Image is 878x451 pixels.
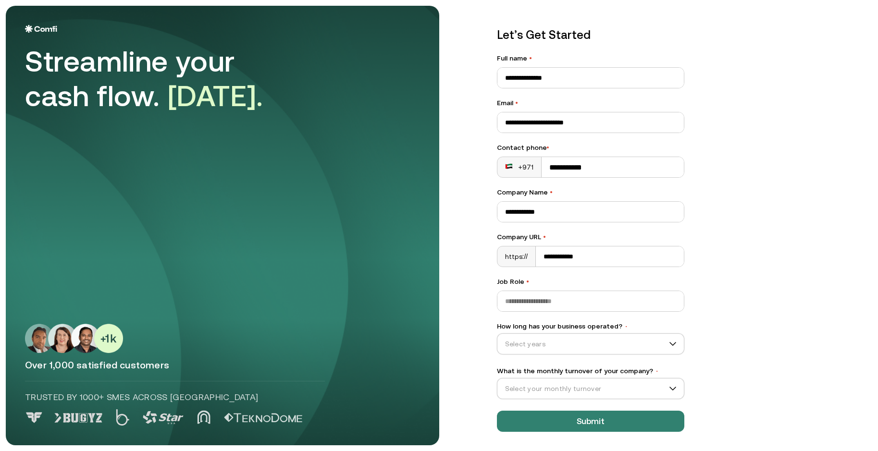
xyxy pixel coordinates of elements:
img: Logo 5 [224,413,302,423]
span: • [655,368,659,375]
img: Logo 1 [54,413,102,423]
span: [DATE]. [168,79,263,112]
p: Trusted by 1000+ SMEs across [GEOGRAPHIC_DATA] [25,391,325,403]
div: Streamline your cash flow. [25,44,294,113]
div: https:// [497,246,536,267]
span: • [529,54,532,62]
span: • [515,99,518,107]
div: Contact phone [497,143,684,153]
label: How long has your business operated? [497,321,684,331]
button: Submit [497,411,684,432]
p: Over 1,000 satisfied customers [25,359,420,371]
div: +971 [505,162,534,172]
label: What is the monthly turnover of your company? [497,366,684,376]
label: Company URL [497,232,684,242]
label: Full name [497,53,684,63]
img: Logo 4 [197,410,210,424]
p: Let’s Get Started [497,26,684,44]
span: • [550,188,553,196]
img: Logo 2 [116,409,129,426]
label: Company Name [497,187,684,197]
span: • [624,323,628,330]
img: Logo [25,25,57,33]
span: • [526,278,529,285]
img: Logo 3 [143,411,184,424]
span: • [543,233,546,241]
img: Logo 0 [25,412,43,423]
label: Email [497,98,684,108]
label: Job Role [497,277,684,287]
span: • [547,144,549,151]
